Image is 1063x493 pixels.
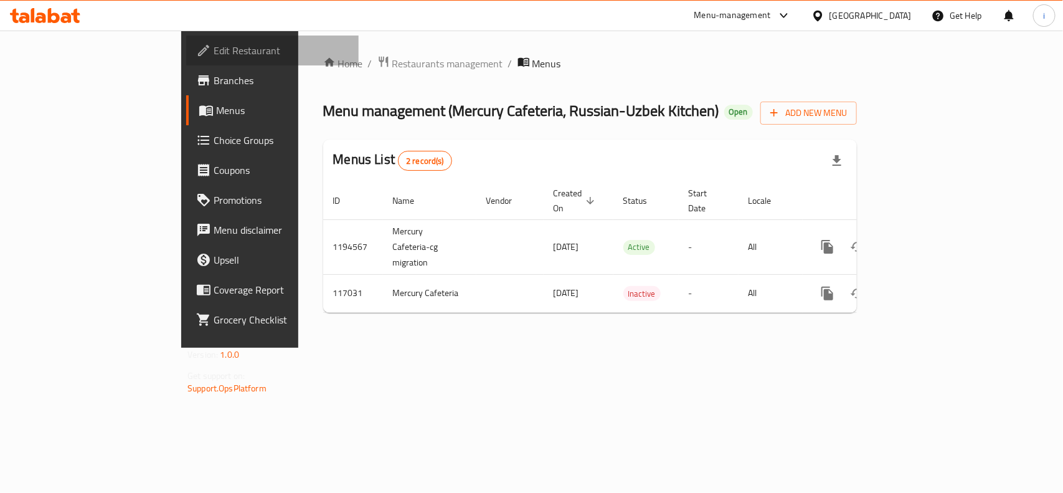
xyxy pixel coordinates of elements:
[186,185,359,215] a: Promotions
[749,193,788,208] span: Locale
[679,219,739,274] td: -
[813,232,843,262] button: more
[214,282,349,297] span: Coverage Report
[214,193,349,208] span: Promotions
[623,240,655,254] span: Active
[399,155,451,167] span: 2 record(s)
[368,56,372,71] li: /
[724,107,753,117] span: Open
[508,56,513,71] li: /
[829,9,912,22] div: [GEOGRAPHIC_DATA]
[532,56,561,71] span: Menus
[186,275,359,305] a: Coverage Report
[323,182,942,313] table: enhanced table
[323,55,857,72] nav: breadcrumb
[186,215,359,245] a: Menu disclaimer
[694,8,771,23] div: Menu-management
[398,151,452,171] div: Total records count
[760,102,857,125] button: Add New Menu
[186,65,359,95] a: Branches
[214,312,349,327] span: Grocery Checklist
[383,274,476,312] td: Mercury Cafeteria
[186,245,359,275] a: Upsell
[323,97,719,125] span: Menu management ( Mercury Cafeteria, Russian-Uzbek Kitchen )
[187,347,218,363] span: Version:
[186,305,359,335] a: Grocery Checklist
[214,43,349,58] span: Edit Restaurant
[803,182,942,220] th: Actions
[623,287,661,301] span: Inactive
[216,103,349,118] span: Menus
[187,380,267,396] a: Support.OpsPlatform
[1043,9,1045,22] span: i
[623,193,664,208] span: Status
[689,186,724,216] span: Start Date
[813,279,843,309] button: more
[739,274,803,312] td: All
[333,193,357,208] span: ID
[214,223,349,237] span: Menu disclaimer
[554,285,579,301] span: [DATE]
[393,193,431,208] span: Name
[843,279,872,309] button: Change Status
[724,105,753,120] div: Open
[623,240,655,255] div: Active
[843,232,872,262] button: Change Status
[214,73,349,88] span: Branches
[220,347,239,363] span: 1.0.0
[333,150,452,171] h2: Menus List
[679,274,739,312] td: -
[739,219,803,274] td: All
[214,133,349,148] span: Choice Groups
[554,239,579,255] span: [DATE]
[554,186,598,216] span: Created On
[822,146,852,176] div: Export file
[186,125,359,155] a: Choice Groups
[383,219,476,274] td: Mercury Cafeteria-cg migration
[186,36,359,65] a: Edit Restaurant
[214,163,349,178] span: Coupons
[214,252,349,267] span: Upsell
[377,55,503,72] a: Restaurants management
[770,105,847,121] span: Add New Menu
[186,155,359,185] a: Coupons
[187,368,245,384] span: Get support on:
[392,56,503,71] span: Restaurants management
[486,193,529,208] span: Vendor
[186,95,359,125] a: Menus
